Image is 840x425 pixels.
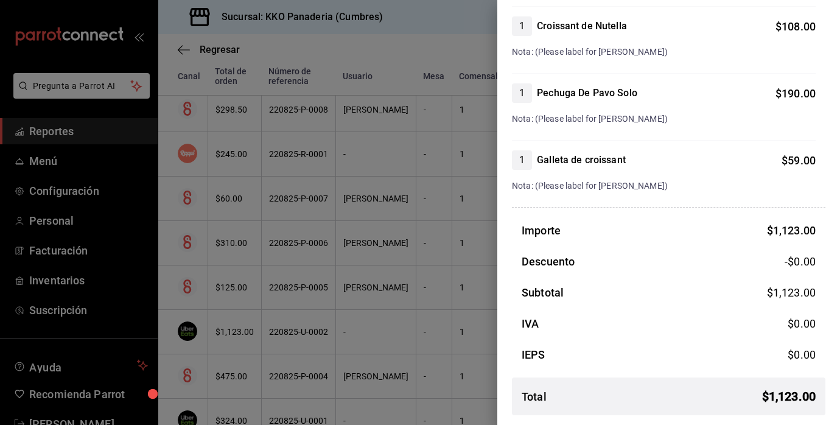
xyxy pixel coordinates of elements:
[775,87,816,100] span: $ 190.00
[537,86,637,100] h4: Pechuga De Pavo Solo
[512,19,532,33] span: 1
[522,315,539,332] h3: IVA
[775,20,816,33] span: $ 108.00
[512,86,532,100] span: 1
[785,253,816,270] span: -$0.00
[788,348,816,361] span: $ 0.00
[512,47,668,57] span: Nota: (Please label for [PERSON_NAME])
[512,181,668,191] span: Nota: (Please label for [PERSON_NAME])
[522,284,564,301] h3: Subtotal
[512,153,532,167] span: 1
[782,154,816,167] span: $ 59.00
[788,317,816,330] span: $ 0.00
[522,388,547,405] h3: Total
[767,286,816,299] span: $ 1,123.00
[522,222,561,239] h3: Importe
[512,114,668,124] span: Nota: (Please label for [PERSON_NAME])
[522,253,575,270] h3: Descuento
[767,224,816,237] span: $ 1,123.00
[537,19,627,33] h4: Croissant de Nutella
[537,153,626,167] h4: Galleta de croissant
[762,387,816,406] span: $ 1,123.00
[522,346,545,363] h3: IEPS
